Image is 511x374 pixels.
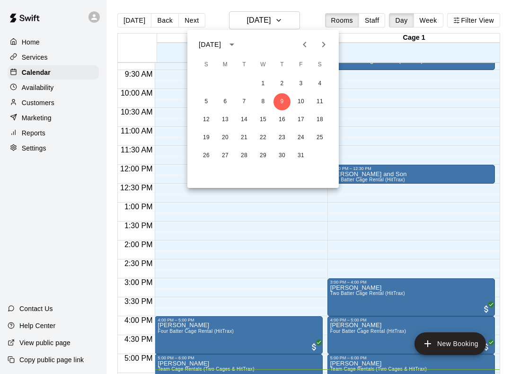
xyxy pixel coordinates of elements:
button: 15 [255,111,272,128]
button: 19 [198,129,215,146]
span: Monday [217,55,234,74]
button: 13 [217,111,234,128]
button: 22 [255,129,272,146]
button: 21 [236,129,253,146]
button: 20 [217,129,234,146]
span: Tuesday [236,55,253,74]
button: 2 [273,75,291,92]
button: 4 [311,75,328,92]
button: 18 [311,111,328,128]
button: 31 [292,147,309,164]
button: Next month [314,35,333,54]
span: Friday [292,55,309,74]
button: 12 [198,111,215,128]
span: Thursday [273,55,291,74]
button: 17 [292,111,309,128]
button: 25 [311,129,328,146]
button: 29 [255,147,272,164]
button: 11 [311,93,328,110]
button: 10 [292,93,309,110]
button: 30 [273,147,291,164]
button: 27 [217,147,234,164]
span: Sunday [198,55,215,74]
button: 23 [273,129,291,146]
button: 14 [236,111,253,128]
span: Saturday [311,55,328,74]
div: [DATE] [199,40,221,50]
button: 9 [273,93,291,110]
button: 6 [217,93,234,110]
button: 5 [198,93,215,110]
button: 26 [198,147,215,164]
button: calendar view is open, switch to year view [224,36,240,53]
span: Wednesday [255,55,272,74]
button: 24 [292,129,309,146]
button: 1 [255,75,272,92]
button: 8 [255,93,272,110]
button: Previous month [295,35,314,54]
button: 7 [236,93,253,110]
button: 3 [292,75,309,92]
button: 28 [236,147,253,164]
button: 16 [273,111,291,128]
